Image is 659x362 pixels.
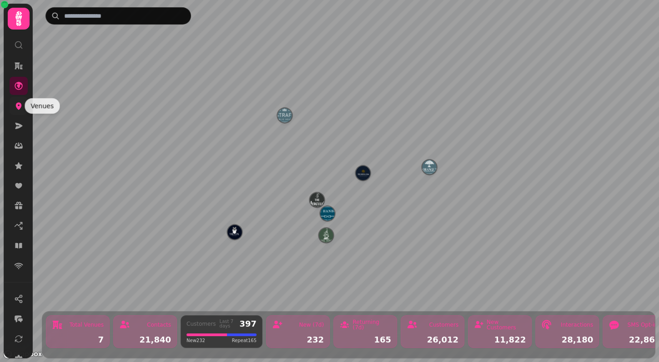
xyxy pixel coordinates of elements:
[3,349,43,359] a: Mapbox logo
[227,225,242,242] div: Map marker
[541,336,593,344] div: 28,180
[70,322,104,327] div: Total Venues
[52,336,104,344] div: 7
[277,108,292,123] button: The Strafford
[352,319,391,330] div: Returning (7d)
[310,193,324,210] div: Map marker
[227,225,242,239] button: The Fox Inn
[299,322,324,327] div: New (7d)
[25,98,60,114] div: Venues
[407,336,458,344] div: 26,012
[429,322,458,327] div: Customers
[220,319,236,328] div: Last 7 days
[320,206,335,223] div: Map marker
[232,337,257,344] span: Repeat 165
[422,160,437,177] div: Map marker
[356,166,370,180] button: The Royal Oak
[339,336,391,344] div: 165
[186,321,216,327] div: Customers
[320,206,335,221] button: The Hanbury
[310,193,324,207] button: The Hercules
[561,322,593,327] div: Interactions
[272,336,324,344] div: 232
[422,160,437,174] button: The Orange Tree
[277,108,292,125] div: Map marker
[474,336,526,344] div: 11,822
[319,228,333,243] button: The Ship
[119,336,171,344] div: 21,840
[147,322,171,327] div: Contacts
[356,166,370,183] div: Map marker
[186,337,205,344] span: New 232
[319,228,333,245] div: Map marker
[487,319,526,330] div: New Customers
[239,320,257,328] div: 397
